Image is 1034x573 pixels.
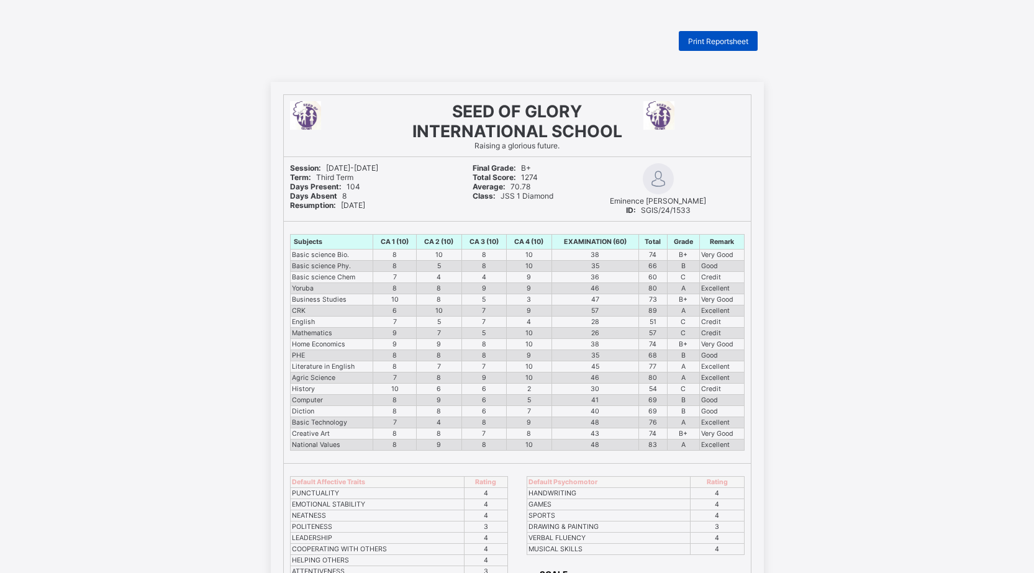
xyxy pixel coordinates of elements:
[699,237,743,248] td: Very Good
[473,163,516,173] b: Final Grade:
[417,250,461,261] td: 10
[551,322,637,332] td: 30
[373,272,417,283] td: 7
[700,317,744,328] td: Credit
[665,332,699,343] td: B
[461,216,506,227] td: 4
[699,181,743,195] th: Remark
[551,235,638,250] th: EXAMINATION (60)
[551,305,638,317] td: 57
[415,181,461,195] th: CA 2 (10)
[290,272,373,283] td: Basic science Chem
[290,328,373,339] td: Mathematics
[699,353,743,364] td: Excellent
[289,111,320,119] b: Session:
[370,300,415,311] td: 8
[289,269,370,279] td: Mathematics
[637,311,665,322] td: 80
[461,290,506,300] td: 8
[665,205,699,216] td: B
[370,205,415,216] td: 8
[290,191,337,201] b: Days Absent
[665,237,699,248] td: B+
[474,89,557,97] span: Raising a glorious future.
[370,322,415,332] td: 10
[461,227,506,237] td: 9
[289,145,363,154] span: [DATE]
[506,181,551,195] th: CA 4 (10)
[290,361,373,372] td: Literature in English
[415,269,461,279] td: 7
[506,290,551,300] td: 9
[473,182,530,191] span: 70.78
[551,250,638,261] td: 38
[506,227,551,237] td: 9
[551,339,638,350] td: 38
[699,322,743,332] td: Credit
[551,290,637,300] td: 35
[471,111,514,119] b: Final Grade:
[506,269,551,279] td: 10
[700,272,744,283] td: Credit
[373,283,417,294] td: 8
[637,343,665,353] td: 69
[289,248,370,258] td: CRK
[373,250,417,261] td: 8
[290,191,347,201] span: 8
[471,137,493,145] b: Class:
[290,339,373,350] td: Home Economics
[665,269,699,279] td: C
[461,250,506,261] td: 8
[699,332,743,343] td: Good
[415,195,461,205] td: 10
[700,283,744,294] td: Excellent
[667,317,699,328] td: C
[551,279,637,290] td: 38
[373,261,417,272] td: 8
[461,305,506,317] td: 7
[370,332,415,343] td: 8
[471,137,550,145] span: JSS 1 Diamond
[415,227,461,237] td: 8
[289,145,334,154] b: Resumption:
[688,37,748,46] span: Print Reportsheet
[507,294,551,305] td: 3
[461,235,506,250] th: CA 3 (10)
[551,248,637,258] td: 57
[507,339,551,350] td: 10
[607,143,704,152] span: Eminence [PERSON_NAME]
[290,163,378,173] span: [DATE]-[DATE]
[290,182,342,191] b: Days Present:
[415,290,461,300] td: 8
[415,279,461,290] td: 9
[370,269,415,279] td: 9
[289,205,370,216] td: Basic science Phy.
[699,205,743,216] td: Good
[667,250,699,261] td: B+
[551,216,637,227] td: 36
[370,343,415,353] td: 8
[415,237,461,248] td: 8
[473,173,516,182] b: Total Score:
[700,328,744,339] td: Credit
[665,181,699,195] th: Grade
[551,283,638,294] td: 46
[373,339,417,350] td: 9
[506,332,551,343] td: 5
[373,305,417,317] td: 6
[461,294,506,305] td: 5
[415,216,461,227] td: 4
[461,339,506,350] td: 8
[417,328,461,339] td: 7
[290,201,365,210] span: [DATE]
[289,111,374,119] span: [DATE]-[DATE]
[289,300,370,311] td: Literature in English
[289,195,370,205] td: Basic science Bio.
[610,196,706,205] span: Eminence [PERSON_NAME]
[551,258,637,269] td: 28
[370,248,415,258] td: 6
[667,283,699,294] td: A
[637,300,665,311] td: 77
[507,261,551,272] td: 10
[665,300,699,311] td: A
